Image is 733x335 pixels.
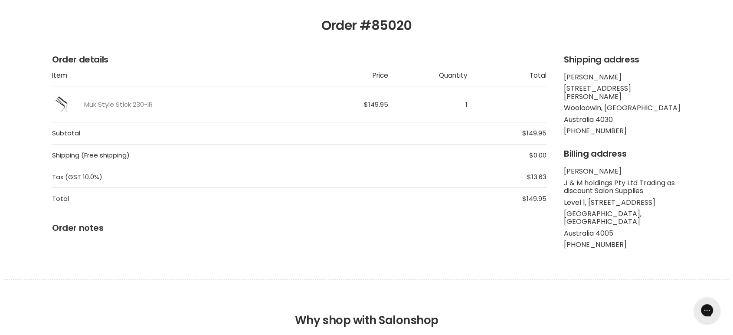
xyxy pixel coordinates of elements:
[529,151,546,160] span: $0.00
[388,72,467,86] th: Quantity
[564,55,681,65] h2: Shipping address
[527,172,546,181] span: $13.63
[564,116,681,124] li: Australia 4030
[564,149,681,159] h2: Billing address
[52,122,468,144] span: Subtotal
[564,85,681,101] li: [STREET_ADDRESS][PERSON_NAME]
[564,73,681,81] li: [PERSON_NAME]
[52,166,468,187] span: Tax (GST 10.0%)
[364,100,388,109] span: $149.95
[564,104,681,112] li: Wooloowin, [GEOGRAPHIC_DATA]
[564,127,681,135] li: [PHONE_NUMBER]
[309,72,388,86] th: Price
[522,128,546,138] span: $149.95
[564,241,681,249] li: [PHONE_NUMBER]
[52,72,309,86] th: Item
[564,210,681,226] li: [GEOGRAPHIC_DATA], [GEOGRAPHIC_DATA]
[52,223,546,233] h2: Order notes
[522,194,546,203] span: $149.95
[690,294,724,326] iframe: Gorgias live chat messenger
[52,18,681,33] h1: Order #85020
[468,72,546,86] th: Total
[52,55,546,65] h2: Order details
[52,93,74,115] img: Muk Style Stick 230-IR
[564,167,681,175] li: [PERSON_NAME]
[52,144,468,166] span: Shipping (Free shipping)
[564,179,681,195] li: J & M holdings Pty Ltd Trading as discount Salon Supplies
[564,199,681,207] li: Level 1, [STREET_ADDRESS]
[52,188,468,210] span: Total
[388,86,467,122] td: 1
[564,230,681,237] li: Australia 4005
[84,101,153,108] a: Muk Style Stick 230-IR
